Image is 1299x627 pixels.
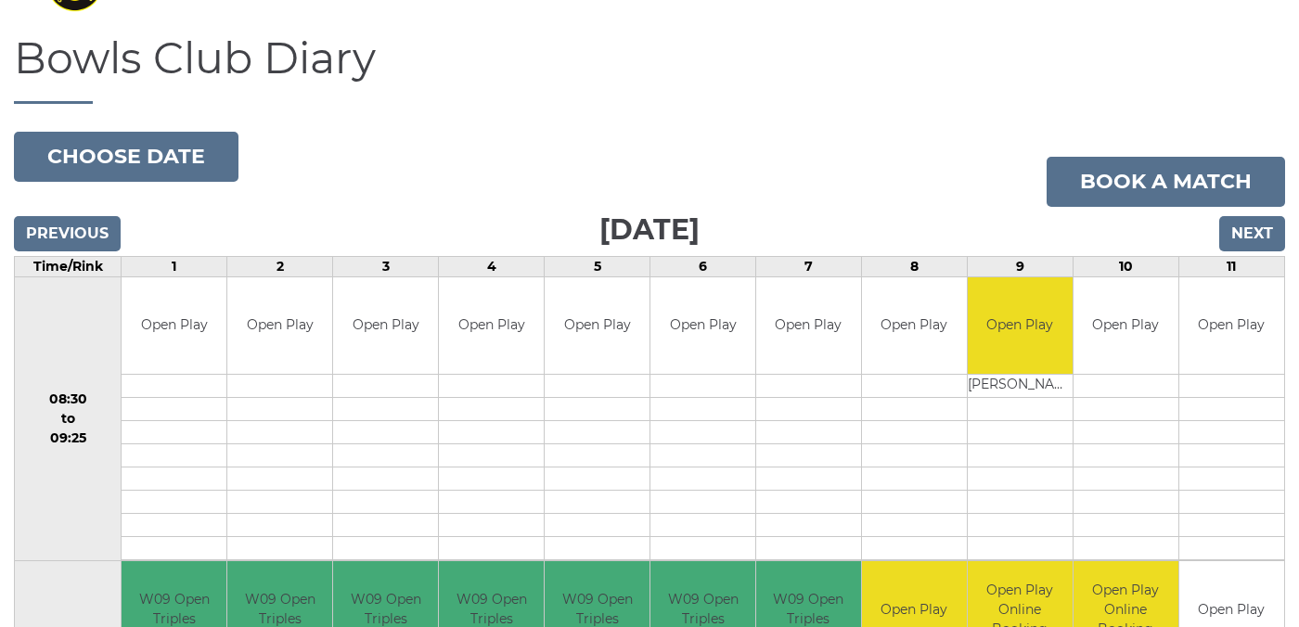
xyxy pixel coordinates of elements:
td: 3 [333,256,439,276]
td: 08:30 to 09:25 [15,276,122,561]
input: Next [1219,216,1285,251]
a: Book a match [1047,157,1285,207]
td: 2 [227,256,333,276]
td: Open Play [333,277,438,375]
td: 9 [967,256,1073,276]
td: Open Play [756,277,861,375]
input: Previous [14,216,121,251]
td: Open Play [862,277,967,375]
td: [PERSON_NAME] [968,375,1073,398]
td: 5 [545,256,650,276]
td: Open Play [227,277,332,375]
td: Open Play [1074,277,1178,375]
td: 10 [1073,256,1178,276]
td: 6 [650,256,756,276]
td: Open Play [545,277,649,375]
td: Open Play [650,277,755,375]
td: 11 [1178,256,1284,276]
td: 4 [439,256,545,276]
h1: Bowls Club Diary [14,35,1285,104]
td: Open Play [968,277,1073,375]
td: Open Play [122,277,226,375]
td: Open Play [439,277,544,375]
td: 7 [756,256,862,276]
td: Time/Rink [15,256,122,276]
td: Open Play [1179,277,1284,375]
button: Choose date [14,132,238,182]
td: 1 [122,256,227,276]
td: 8 [861,256,967,276]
